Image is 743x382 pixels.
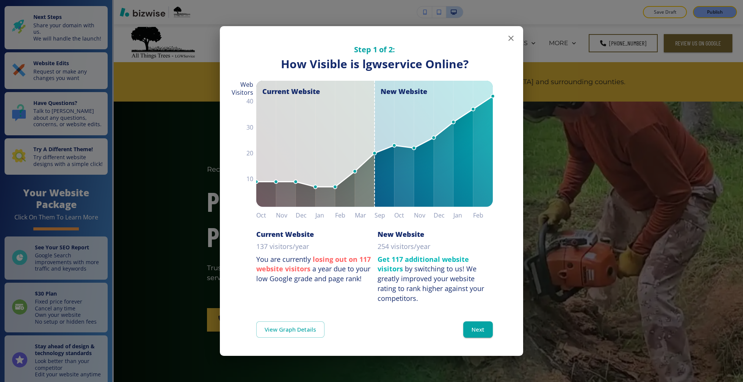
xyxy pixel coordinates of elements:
p: 254 visitors/year [378,242,430,252]
strong: losing out on 117 website visitors [256,255,371,274]
h6: Sep [375,210,394,221]
h6: Jan [315,210,335,221]
h6: Dec [434,210,453,221]
p: 137 visitors/year [256,242,309,252]
h6: Oct [256,210,276,221]
h6: Feb [335,210,355,221]
p: by switching to us! [378,255,493,304]
div: We greatly improved your website rating to rank higher against your competitors. [378,264,484,302]
h6: Feb [473,210,493,221]
a: View Graph Details [256,321,324,337]
p: You are currently a year due to your low Google grade and page rank! [256,255,371,284]
h6: Current Website [256,230,314,239]
h6: Nov [414,210,434,221]
h6: Jan [453,210,473,221]
button: Next [463,321,493,337]
h6: Dec [296,210,315,221]
h6: Mar [355,210,375,221]
strong: Get 117 additional website visitors [378,255,469,274]
h6: Nov [276,210,296,221]
h6: New Website [378,230,424,239]
h6: Oct [394,210,414,221]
